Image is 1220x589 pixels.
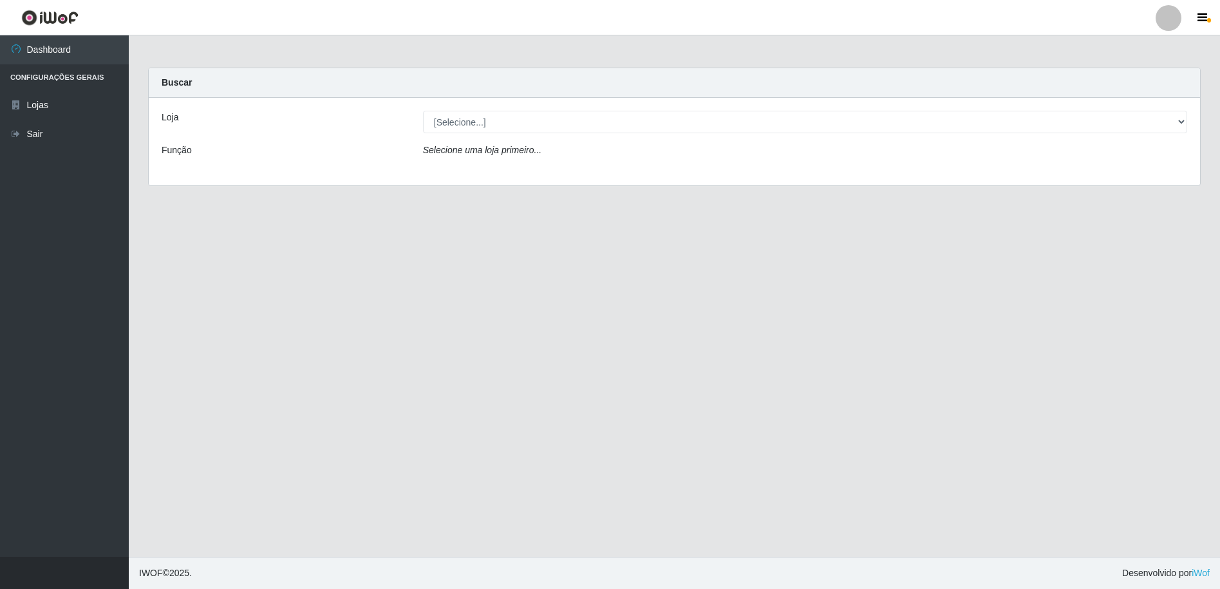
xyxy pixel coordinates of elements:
img: CoreUI Logo [21,10,79,26]
strong: Buscar [162,77,192,88]
label: Função [162,144,192,157]
i: Selecione uma loja primeiro... [423,145,541,155]
span: Desenvolvido por [1122,566,1210,580]
label: Loja [162,111,178,124]
span: © 2025 . [139,566,192,580]
span: IWOF [139,568,163,578]
a: iWof [1192,568,1210,578]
